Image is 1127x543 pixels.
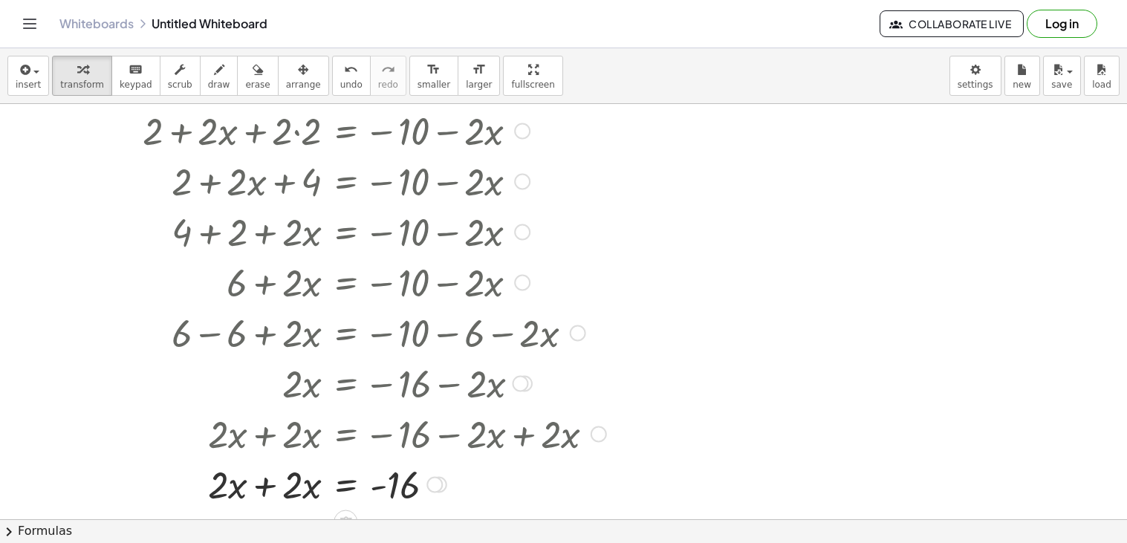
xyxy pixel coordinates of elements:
[426,61,441,79] i: format_size
[1092,79,1111,90] span: load
[1027,10,1097,38] button: Log in
[129,61,143,79] i: keyboard
[378,79,398,90] span: redo
[168,79,192,90] span: scrub
[472,61,486,79] i: format_size
[880,10,1024,37] button: Collaborate Live
[18,12,42,36] button: Toggle navigation
[466,79,492,90] span: larger
[334,510,357,534] div: Apply the same math to both sides of the equation
[111,56,160,96] button: keyboardkeypad
[59,16,134,31] a: Whiteboards
[381,61,395,79] i: redo
[1051,79,1072,90] span: save
[208,79,230,90] span: draw
[958,79,993,90] span: settings
[511,79,554,90] span: fullscreen
[892,17,1011,30] span: Collaborate Live
[344,61,358,79] i: undo
[332,56,371,96] button: undoundo
[278,56,329,96] button: arrange
[1084,56,1120,96] button: load
[52,56,112,96] button: transform
[1013,79,1031,90] span: new
[200,56,238,96] button: draw
[120,79,152,90] span: keypad
[458,56,500,96] button: format_sizelarger
[60,79,104,90] span: transform
[949,56,1001,96] button: settings
[503,56,562,96] button: fullscreen
[286,79,321,90] span: arrange
[1004,56,1040,96] button: new
[16,79,41,90] span: insert
[1043,56,1081,96] button: save
[418,79,450,90] span: smaller
[160,56,201,96] button: scrub
[340,79,363,90] span: undo
[409,56,458,96] button: format_sizesmaller
[7,56,49,96] button: insert
[237,56,278,96] button: erase
[245,79,270,90] span: erase
[370,56,406,96] button: redoredo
